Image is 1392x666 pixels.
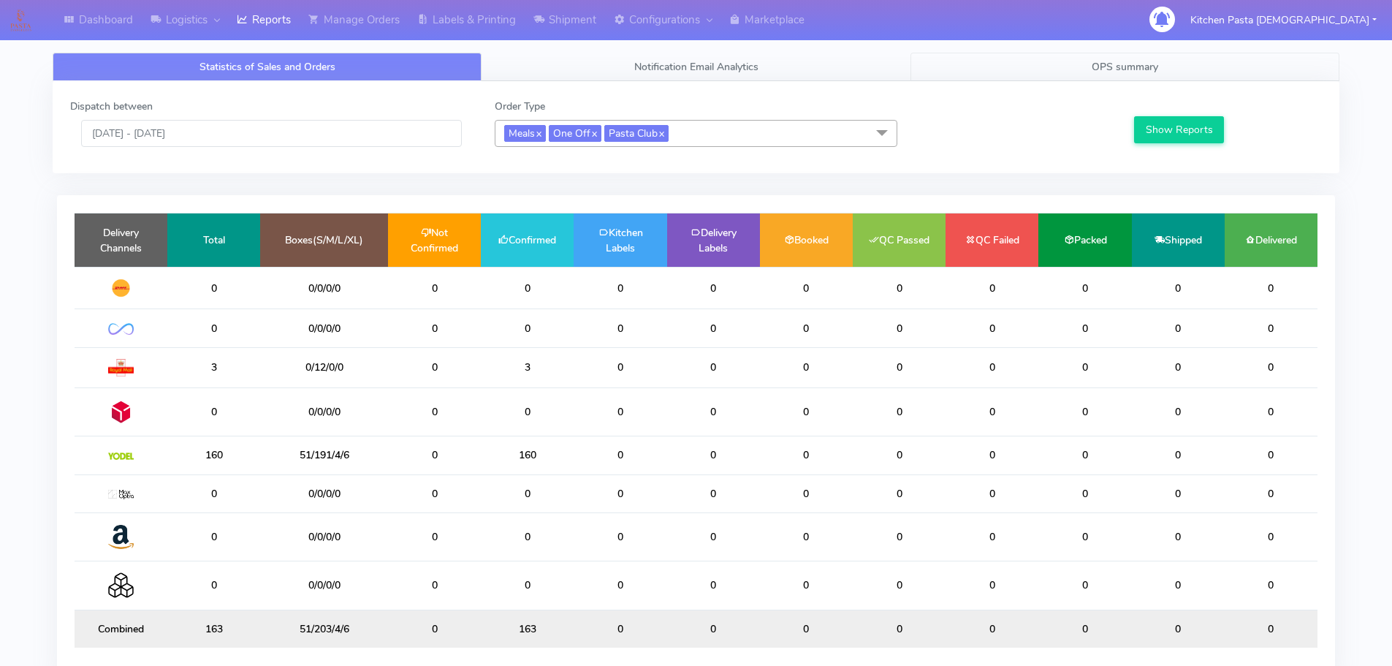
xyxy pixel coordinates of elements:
td: 0 [1038,512,1131,561]
td: Booked [760,213,853,267]
td: 163 [481,610,574,648]
td: 51/203/4/6 [260,610,388,648]
td: 0 [167,309,260,347]
td: 0 [1132,610,1225,648]
td: 0 [1225,347,1317,387]
td: 0 [853,474,946,512]
td: 0 [1132,387,1225,436]
td: 0 [574,309,666,347]
td: Packed [1038,213,1131,267]
a: x [535,125,541,140]
td: 3 [481,347,574,387]
span: One Off [549,125,601,142]
td: 0 [1038,436,1131,474]
button: Show Reports [1134,116,1224,143]
td: 0 [388,436,481,474]
td: 0/0/0/0 [260,561,388,610]
img: Amazon [108,524,134,550]
td: 0 [946,309,1038,347]
td: 0 [1038,309,1131,347]
td: 0 [388,561,481,610]
img: DPD [108,399,134,425]
td: 0 [853,610,946,648]
ul: Tabs [53,53,1339,81]
td: 0 [1038,347,1131,387]
td: Boxes(S/M/L/XL) [260,213,388,267]
td: 0 [760,387,853,436]
td: 0 [167,387,260,436]
td: 0 [760,610,853,648]
img: Collection [108,572,134,598]
label: Dispatch between [70,99,153,114]
td: 0 [760,347,853,387]
td: 0 [481,267,574,309]
td: Shipped [1132,213,1225,267]
td: 0 [1225,561,1317,610]
td: 0 [1225,474,1317,512]
td: 0 [946,610,1038,648]
td: 0 [388,309,481,347]
td: 0 [1132,474,1225,512]
td: 0 [388,474,481,512]
td: 0 [1225,436,1317,474]
td: 0 [667,309,760,347]
td: 0 [574,387,666,436]
td: 0 [946,387,1038,436]
a: x [658,125,664,140]
td: 0 [574,474,666,512]
td: 0 [760,474,853,512]
td: QC Failed [946,213,1038,267]
td: 0 [167,512,260,561]
label: Order Type [495,99,545,114]
td: 0 [388,610,481,648]
td: 0 [760,512,853,561]
td: 0 [1225,387,1317,436]
td: 0 [574,347,666,387]
td: 0 [853,387,946,436]
td: 0 [1225,512,1317,561]
img: DHL [108,279,134,298]
td: Delivered [1225,213,1317,267]
td: 0 [946,512,1038,561]
td: QC Passed [853,213,946,267]
td: Kitchen Labels [574,213,666,267]
td: 0 [853,347,946,387]
td: 0 [1038,610,1131,648]
td: 0 [760,267,853,309]
td: 163 [167,610,260,648]
td: 0 [853,561,946,610]
td: 0 [388,267,481,309]
td: 0 [946,436,1038,474]
td: 0 [1132,436,1225,474]
td: 0 [667,387,760,436]
td: Delivery Channels [75,213,167,267]
td: Confirmed [481,213,574,267]
input: Pick the Daterange [81,120,462,147]
td: Not Confirmed [388,213,481,267]
td: 0 [574,610,666,648]
td: 0 [574,512,666,561]
td: 0 [946,561,1038,610]
td: 0 [481,387,574,436]
td: 0 [481,512,574,561]
td: 0 [1038,387,1131,436]
td: 0 [388,387,481,436]
td: 0/0/0/0 [260,387,388,436]
td: 0 [1038,267,1131,309]
td: 0 [1225,309,1317,347]
td: 0 [667,512,760,561]
td: 0 [1132,347,1225,387]
td: 0/0/0/0 [260,267,388,309]
td: 0 [667,610,760,648]
td: 0 [667,474,760,512]
td: 0 [574,267,666,309]
td: 0 [481,474,574,512]
td: 0 [760,436,853,474]
td: 0 [167,474,260,512]
td: 0/0/0/0 [260,512,388,561]
td: 0 [853,436,946,474]
td: 51/191/4/6 [260,436,388,474]
td: 3 [167,347,260,387]
td: 0/12/0/0 [260,347,388,387]
span: OPS summary [1092,60,1158,74]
